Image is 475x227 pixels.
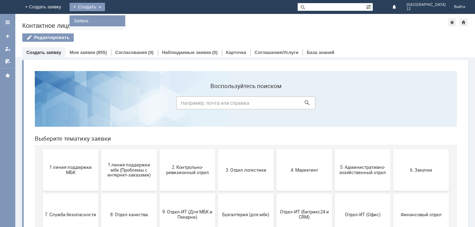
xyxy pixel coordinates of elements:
[70,3,105,11] div: Создать
[16,99,67,110] span: 1 линия поддержки МБК
[189,84,244,125] button: 3. Отдел логистики
[249,144,301,154] span: Отдел-ИТ (Битрикс24 и CRM)
[189,128,244,170] button: Бухгалтерия (для мбк)
[22,22,448,29] div: Контактное лицо "Москва 12"
[16,191,67,196] span: Франчайзинг
[26,50,61,55] a: Создать заявку
[226,50,246,55] a: Карточка
[14,128,69,170] button: 7. Служба безопасности
[147,31,286,44] input: Например, почта или справка
[16,146,67,151] span: 7. Служба безопасности
[74,146,126,151] span: 8. Отдел качества
[74,96,126,112] span: 1 линия поддержки мбк (Проблемы с интернет-заказами)
[147,17,286,24] label: Воспользуйтесь поиском
[132,99,184,110] span: 2. Контрольно-ревизионный отдел
[96,50,107,55] div: (855)
[364,84,420,125] button: 6. Закупки
[406,7,446,11] span: 12
[6,70,428,77] header: Выберите тематику заявки
[130,128,186,170] button: 9. Отдел-ИТ (Для МБК и Пекарни)
[459,18,468,26] div: Сделать домашней страницей
[132,186,184,201] span: [PERSON_NAME]. Услуги ИТ для МБК (оформляет L1)
[255,50,298,55] a: Соглашения/Услуги
[448,18,456,26] div: Добавить в избранное
[406,3,446,7] span: [GEOGRAPHIC_DATA]
[308,99,359,110] span: 5. Административно-хозяйственный отдел
[162,50,211,55] a: Наблюдаемые заявки
[364,128,420,170] button: Финансовый отдел
[366,3,373,10] span: Расширенный поиск
[70,50,95,55] a: Мои заявки
[130,84,186,125] button: 2. Контрольно-ревизионный отдел
[306,128,361,170] button: Отдел-ИТ (Офис)
[72,173,128,214] button: Это соглашение не активно!
[249,102,301,107] span: 4. Маркетинг
[72,128,128,170] button: 8. Отдел качества
[189,173,244,214] button: не актуален
[191,146,242,151] span: Бухгалтерия (для мбк)
[72,84,128,125] button: 1 линия поддержки мбк (Проблемы с интернет-заказами)
[366,102,418,107] span: 6. Закупки
[366,146,418,151] span: Финансовый отдел
[191,191,242,196] span: не актуален
[74,188,126,199] span: Это соглашение не активно!
[132,144,184,154] span: 9. Отдел-ИТ (Для МБК и Пекарни)
[2,43,13,54] a: Мои заявки
[14,84,69,125] button: 1 линия поддержки МБК
[148,50,154,55] div: (0)
[306,84,361,125] button: 5. Административно-хозяйственный отдел
[307,50,334,55] a: База знаний
[130,173,186,214] button: [PERSON_NAME]. Услуги ИТ для МБК (оформляет L1)
[247,84,303,125] button: 4. Маркетинг
[2,31,13,42] a: Создать заявку
[71,17,124,25] a: Заявка
[212,50,218,55] div: (0)
[247,128,303,170] button: Отдел-ИТ (Битрикс24 и CRM)
[115,50,147,55] a: Согласования
[191,102,242,107] span: 3. Отдел логистики
[2,56,13,67] a: Мои согласования
[308,146,359,151] span: Отдел-ИТ (Офис)
[14,173,69,214] button: Франчайзинг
